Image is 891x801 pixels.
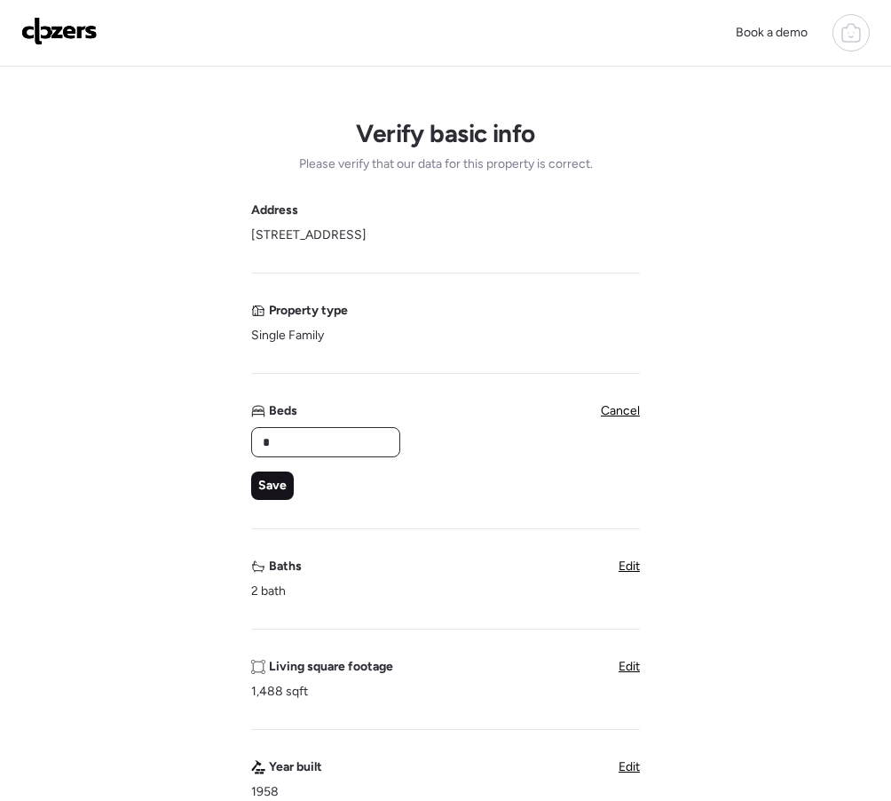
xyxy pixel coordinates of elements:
[269,658,393,676] span: Living square footage
[251,202,298,219] span: Address
[619,559,640,574] span: Edit
[251,683,308,701] span: 1,488 sqft
[269,402,297,420] span: Beds
[251,583,286,600] span: 2 bath
[258,477,287,495] span: Save
[299,155,593,173] span: Please verify that our data for this property is correct.
[269,758,322,776] span: Year built
[619,759,640,774] span: Edit
[736,25,808,40] span: Book a demo
[251,327,324,345] span: Single Family
[251,226,367,244] span: [STREET_ADDRESS]
[269,558,302,575] span: Baths
[251,783,279,801] span: 1958
[601,403,640,418] span: Cancel
[21,17,98,45] img: Logo
[356,118,534,148] h1: Verify basic info
[269,302,348,320] span: Property type
[619,659,640,674] span: Edit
